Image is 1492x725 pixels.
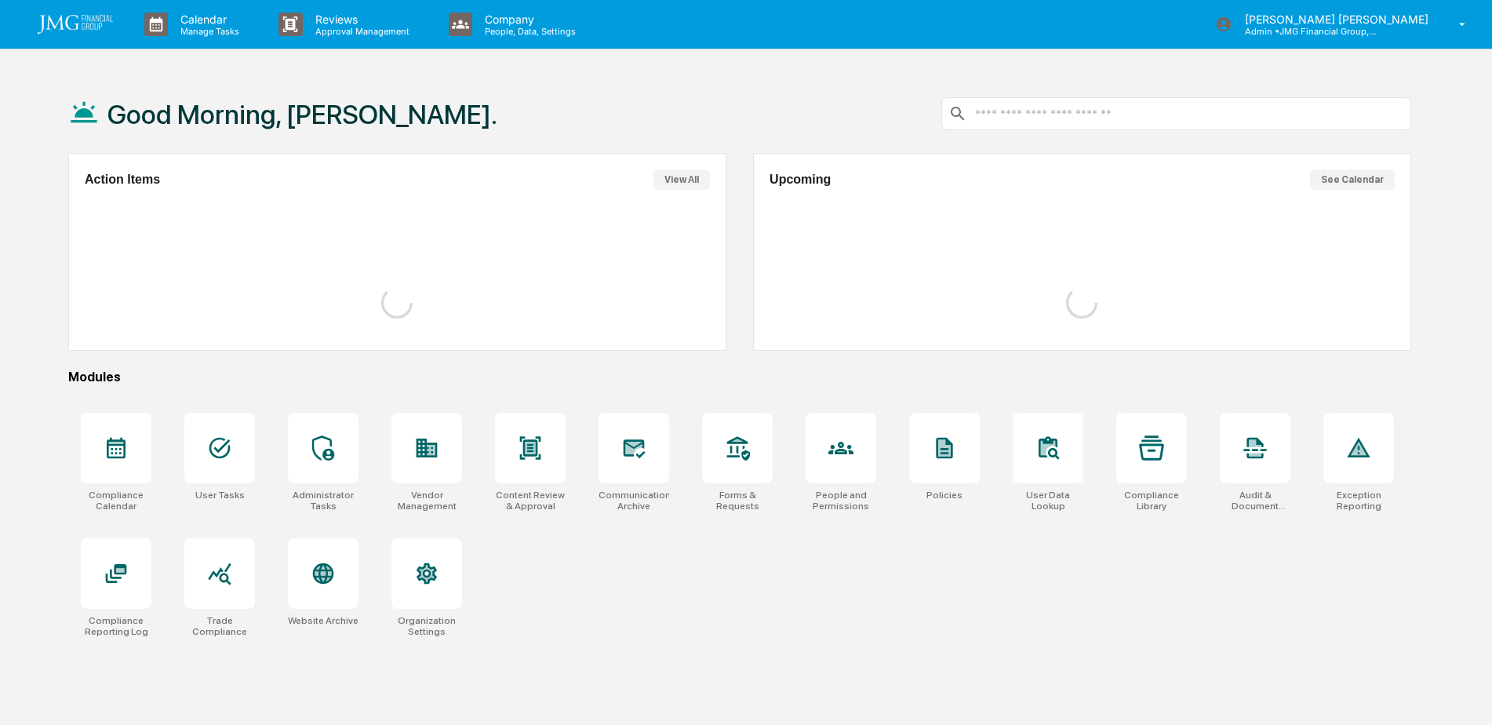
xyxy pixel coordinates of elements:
div: Compliance Reporting Log [81,615,151,637]
p: [PERSON_NAME] [PERSON_NAME] [1232,13,1436,26]
p: Calendar [168,13,247,26]
div: Website Archive [288,615,358,626]
button: See Calendar [1310,169,1395,190]
div: Administrator Tasks [288,490,358,512]
p: Company [472,13,584,26]
p: Manage Tasks [168,26,247,37]
div: Policies [926,490,963,501]
h1: Good Morning, [PERSON_NAME]. [107,99,497,130]
p: Reviews [303,13,417,26]
div: People and Permissions [806,490,876,512]
div: Compliance Library [1116,490,1187,512]
div: Vendor Management [391,490,462,512]
div: Organization Settings [391,615,462,637]
div: Exception Reporting [1323,490,1394,512]
div: User Data Lookup [1013,490,1083,512]
h2: Action Items [85,173,160,187]
button: View All [653,169,710,190]
img: logo [38,15,113,34]
div: Communications Archive [599,490,669,512]
div: Modules [68,370,1411,384]
p: Admin • JMG Financial Group, Ltd. [1232,26,1378,37]
div: Compliance Calendar [81,490,151,512]
div: Content Review & Approval [495,490,566,512]
p: People, Data, Settings [472,26,584,37]
h2: Upcoming [770,173,831,187]
div: User Tasks [195,490,245,501]
p: Approval Management [303,26,417,37]
div: Audit & Document Logs [1220,490,1290,512]
div: Forms & Requests [702,490,773,512]
div: Trade Compliance [184,615,255,637]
